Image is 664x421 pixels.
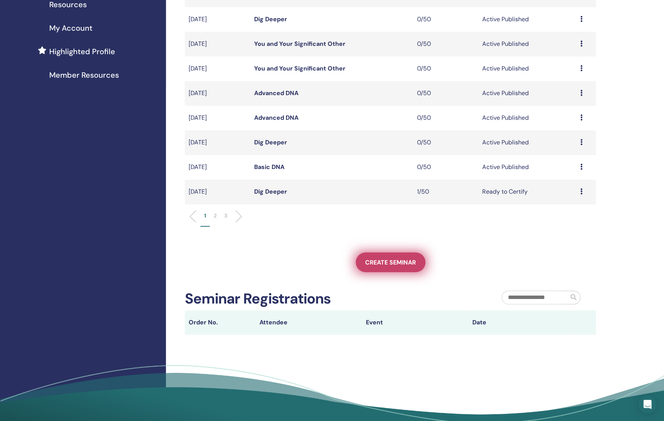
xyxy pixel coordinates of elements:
td: [DATE] [185,180,250,204]
th: Date [468,310,575,335]
td: Active Published [478,106,576,130]
a: You and Your Significant Other [254,40,345,48]
span: My Account [49,22,92,34]
td: [DATE] [185,155,250,180]
h2: Seminar Registrations [185,290,331,308]
td: [DATE] [185,130,250,155]
td: Ready to Certify [478,180,576,204]
p: 1 [204,212,206,220]
p: 3 [224,212,227,220]
td: Active Published [478,155,576,180]
th: Attendee [256,310,362,335]
a: Dig Deeper [254,15,287,23]
td: 1/50 [413,180,478,204]
a: Create seminar [356,252,425,272]
td: Active Published [478,130,576,155]
div: Open Intercom Messenger [638,395,656,413]
td: [DATE] [185,32,250,56]
td: Active Published [478,81,576,106]
td: Active Published [478,56,576,81]
th: Event [362,310,469,335]
a: You and Your Significant Other [254,64,345,72]
th: Order No. [185,310,256,335]
a: Advanced DNA [254,89,298,97]
td: 0/50 [413,56,478,81]
td: [DATE] [185,56,250,81]
td: [DATE] [185,81,250,106]
a: Dig Deeper [254,138,287,146]
span: Create seminar [365,258,416,266]
td: [DATE] [185,106,250,130]
td: 0/50 [413,81,478,106]
span: Member Resources [49,69,119,81]
p: 2 [214,212,217,220]
td: 0/50 [413,155,478,180]
td: 0/50 [413,130,478,155]
a: Advanced DNA [254,114,298,122]
td: 0/50 [413,106,478,130]
a: Dig Deeper [254,188,287,196]
a: Basic DNA [254,163,284,171]
td: [DATE] [185,7,250,32]
td: 0/50 [413,7,478,32]
td: Active Published [478,32,576,56]
span: Highlighted Profile [49,46,115,57]
td: 0/50 [413,32,478,56]
td: Active Published [478,7,576,32]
